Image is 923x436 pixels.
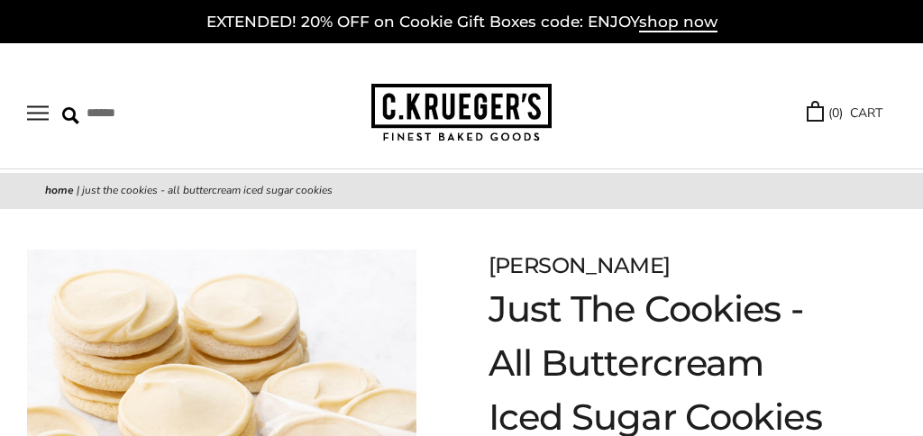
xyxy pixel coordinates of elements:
a: (0) CART [807,103,882,123]
a: Home [45,183,74,197]
button: Open navigation [27,105,49,121]
span: shop now [639,13,717,32]
img: Search [62,107,79,124]
nav: breadcrumbs [45,182,878,200]
input: Search [62,99,233,127]
span: Just The Cookies - All Buttercream Iced Sugar Cookies [82,183,333,197]
div: [PERSON_NAME] [489,250,833,282]
span: | [77,183,79,197]
img: C.KRUEGER'S [371,84,552,142]
a: EXTENDED! 20% OFF on Cookie Gift Boxes code: ENJOYshop now [206,13,717,32]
